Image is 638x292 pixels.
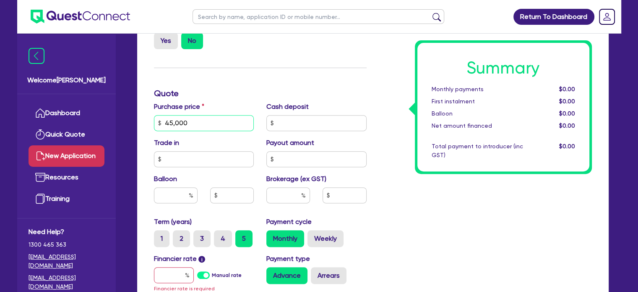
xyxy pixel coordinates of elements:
input: Search by name, application ID or mobile number... [193,9,444,24]
div: Monthly payments [425,85,529,94]
label: 3 [193,230,211,247]
a: Dropdown toggle [596,6,618,28]
img: quick-quote [35,129,45,139]
a: Return To Dashboard [513,9,594,25]
label: Arrears [311,267,346,284]
span: Need Help? [29,227,104,237]
label: Advance [266,267,307,284]
a: [EMAIL_ADDRESS][DOMAIN_NAME] [29,274,104,291]
span: Financier rate is required [154,286,215,292]
span: $0.00 [559,110,575,117]
a: Dashboard [29,103,104,124]
a: New Application [29,145,104,167]
div: Net amount financed [425,121,529,130]
a: Quick Quote [29,124,104,145]
label: Payment cycle [266,217,312,227]
label: Weekly [307,230,344,247]
label: Trade in [154,138,179,148]
span: Welcome [PERSON_NAME] [27,75,106,85]
label: 2 [173,230,190,247]
label: Balloon [154,174,177,184]
a: Training [29,188,104,210]
span: i [198,256,205,263]
div: First instalment [425,97,529,106]
label: 1 [154,230,169,247]
h3: Quote [154,88,367,98]
img: training [35,194,45,204]
a: [EMAIL_ADDRESS][DOMAIN_NAME] [29,253,104,270]
span: 1300 465 363 [29,240,104,249]
label: Brokerage (ex GST) [266,174,326,184]
span: $0.00 [559,86,575,92]
span: $0.00 [559,143,575,150]
label: 4 [214,230,232,247]
img: icon-menu-close [29,48,44,64]
label: Purchase price [154,102,204,112]
img: quest-connect-logo-blue [31,10,130,24]
label: Manual rate [212,271,242,279]
h1: Summary [432,58,575,78]
label: Monthly [266,230,304,247]
img: new-application [35,151,45,161]
label: Cash deposit [266,102,309,112]
label: Financier rate [154,254,206,264]
label: Yes [154,32,178,49]
div: Balloon [425,109,529,118]
label: Term (years) [154,217,192,227]
label: No [181,32,203,49]
label: 5 [235,230,253,247]
span: $0.00 [559,98,575,105]
a: Resources [29,167,104,188]
label: Payout amount [266,138,314,148]
img: resources [35,172,45,182]
div: Total payment to introducer (inc GST) [425,142,529,160]
span: $0.00 [559,122,575,129]
label: Payment type [266,254,310,264]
